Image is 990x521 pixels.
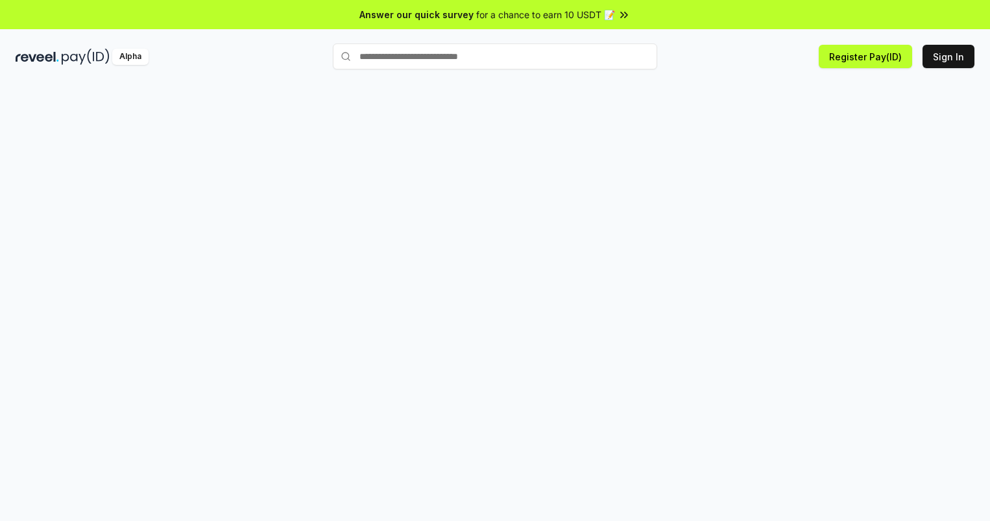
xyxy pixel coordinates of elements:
[112,49,149,65] div: Alpha
[359,8,474,21] span: Answer our quick survey
[16,49,59,65] img: reveel_dark
[819,45,912,68] button: Register Pay(ID)
[923,45,974,68] button: Sign In
[62,49,110,65] img: pay_id
[476,8,615,21] span: for a chance to earn 10 USDT 📝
